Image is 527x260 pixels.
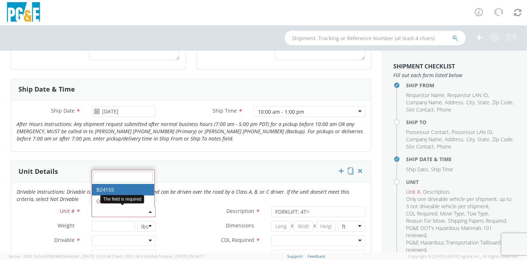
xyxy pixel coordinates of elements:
[406,136,443,143] li: ,
[477,136,490,143] li: ,
[445,136,463,143] span: Address
[406,188,421,196] li: ,
[226,207,254,214] span: Description
[51,107,75,114] span: Ship Date
[467,210,488,217] span: Tow Type
[9,253,111,259] span: Server: 2025.19.0-b9208248b56
[5,2,42,24] img: pge-logo-06675f144f4cfa6a6814.png
[406,129,449,135] span: Possessor Contact
[406,119,516,125] h4: Ship To
[447,92,488,98] span: Requestor LAN ID
[285,31,466,45] input: Shipment, Tracking or Reference Number (at least 4 chars)
[452,129,493,136] li: ,
[477,136,489,143] span: State
[406,99,442,106] span: Company Name
[49,251,75,258] span: Move Type
[445,99,463,106] span: Address
[18,168,58,175] h3: Unit Details
[477,99,489,106] span: State
[406,166,428,173] span: Ship Date
[467,210,489,217] li: ,
[406,106,434,113] span: Site Contact
[448,217,506,224] span: Shipping Papers Required
[406,92,444,98] span: Requestor Name
[92,184,154,196] li: B24155
[440,210,465,217] li: ,
[406,196,511,210] span: Only one driveable vehicle per shipment, up to 3 not driveable vehicle per shipment
[437,106,451,113] span: Phone
[100,195,144,204] div: The field is required
[447,92,489,99] li: ,
[466,99,476,106] li: ,
[406,210,438,217] li: ,
[452,129,492,135] span: Possessor LAN ID
[58,222,75,229] span: Weight
[290,221,294,232] span: X
[406,217,446,225] li: ,
[406,99,443,106] li: ,
[406,156,516,162] h4: Ship Date & Time
[445,99,464,106] li: ,
[466,136,474,143] span: City
[408,253,518,259] span: Copyright © [DATE]-[DATE] Agistix Inc., All Rights Reserved
[440,210,464,217] span: Move Type
[67,253,111,259] span: master, [DATE] 10:22:58
[492,136,513,143] span: Zip Code
[226,222,254,229] span: Dimensions
[17,121,363,142] i: After Hours Instructions: Any shipment request submitted after normal business hours (7:00 am - 5...
[18,86,75,93] h3: Ship Date & Time
[54,236,75,243] span: Drivable
[406,179,516,185] h4: Unit
[406,188,420,195] span: Unit #
[466,136,476,143] li: ,
[317,221,336,232] input: Height
[406,239,501,253] span: PG&E Hazardous Transportation Tailboard reviewed
[406,129,450,136] li: ,
[406,92,446,99] li: ,
[308,253,325,259] a: Feedback
[406,225,492,239] span: PG&E DOT's Hazardous Materials 101 reviewed
[477,99,490,106] li: ,
[423,188,450,196] li: ,
[406,83,516,88] h4: Ship From
[406,143,435,150] li: ,
[17,188,349,202] i: Drivable Instructions: Drivable is a unit that is roadworthy and can be driven over the road by a...
[221,236,254,243] span: CDL Required
[287,253,303,259] a: Support
[492,99,513,106] span: Zip Code
[406,239,514,253] li: ,
[406,210,437,217] span: CDL Required
[213,107,237,114] span: Ship Time
[160,253,204,259] span: master, [DATE] 09:34:17
[393,72,516,79] span: Fill out each form listed below
[448,217,507,225] li: ,
[271,221,290,232] input: Length
[92,196,154,207] li: Other
[313,221,317,232] span: X
[214,251,254,258] span: Reason for Move
[258,108,304,116] div: 10:00 am - 1:00 pm
[431,166,453,173] span: Ship Time
[437,143,451,150] span: Phone
[406,225,514,239] li: ,
[423,188,449,195] span: Description
[445,136,464,143] li: ,
[406,166,429,173] li: ,
[393,62,455,70] strong: Shipment Checklist
[406,143,434,150] span: Site Contact
[406,136,442,143] span: Company Name
[492,99,514,106] li: ,
[466,99,474,106] span: City
[406,217,445,224] span: Reason For Move
[406,106,435,113] li: ,
[406,196,514,210] li: ,
[492,136,514,143] li: ,
[294,221,313,232] input: Width
[60,207,75,214] span: Unit #
[112,253,204,259] span: Client: 2025.18.0-5db8ab7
